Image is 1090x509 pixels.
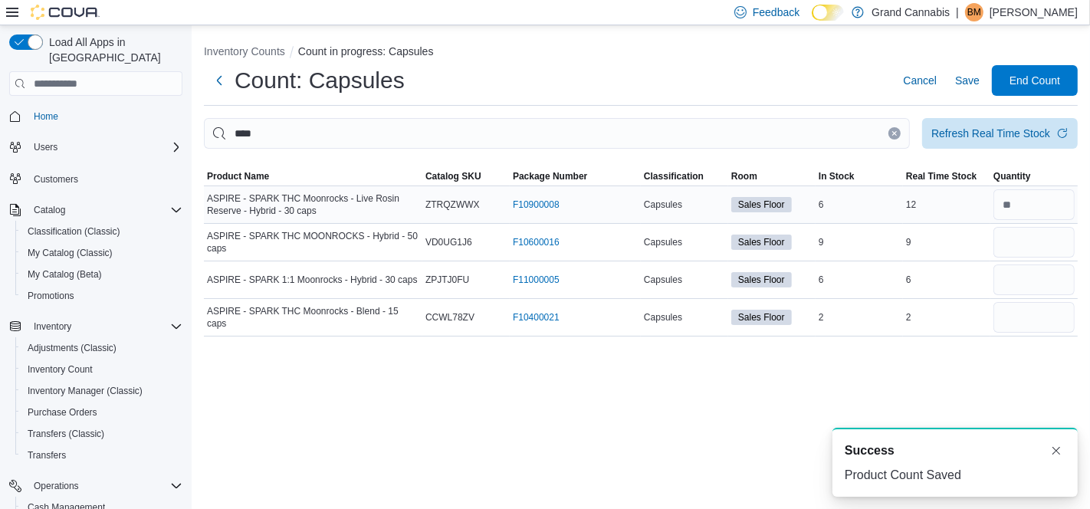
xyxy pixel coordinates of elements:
[28,363,93,376] span: Inventory Count
[204,65,235,96] button: Next
[34,320,71,333] span: Inventory
[204,44,1078,62] nav: An example of EuiBreadcrumbs
[15,285,189,307] button: Promotions
[993,170,1031,182] span: Quantity
[28,428,104,440] span: Transfers (Classic)
[816,195,903,214] div: 6
[21,265,108,284] a: My Catalog (Beta)
[28,138,64,156] button: Users
[21,265,182,284] span: My Catalog (Beta)
[34,141,57,153] span: Users
[992,65,1078,96] button: End Count
[21,403,103,422] a: Purchase Orders
[204,118,910,149] input: This is a search bar. After typing your query, hit enter to filter the results lower in the page.
[28,317,182,336] span: Inventory
[425,236,472,248] span: VD0UG1J6
[28,138,182,156] span: Users
[3,105,189,127] button: Home
[513,170,587,182] span: Package Number
[731,197,792,212] span: Sales Floor
[21,244,119,262] a: My Catalog (Classic)
[235,65,405,96] h1: Count: Capsules
[1047,442,1065,460] button: Dismiss toast
[990,3,1078,21] p: [PERSON_NAME]
[644,236,682,248] span: Capsules
[207,305,419,330] span: ASPIRE - SPARK THC Moonrocks - Blend - 15 caps
[3,136,189,158] button: Users
[28,225,120,238] span: Classification (Classic)
[28,107,64,126] a: Home
[28,406,97,419] span: Purchase Orders
[21,287,80,305] a: Promotions
[15,337,189,359] button: Adjustments (Classic)
[967,3,981,21] span: BM
[34,480,79,492] span: Operations
[422,167,510,186] button: Catalog SKU
[816,271,903,289] div: 6
[513,236,560,248] a: F10600016
[15,423,189,445] button: Transfers (Classic)
[872,3,950,21] p: Grand Cannabis
[816,233,903,251] div: 9
[738,310,785,324] span: Sales Floor
[990,167,1078,186] button: Quantity
[28,201,182,219] span: Catalog
[43,34,182,65] span: Load All Apps in [GEOGRAPHIC_DATA]
[21,403,182,422] span: Purchase Orders
[31,5,100,20] img: Cova
[753,5,799,20] span: Feedback
[738,198,785,212] span: Sales Floor
[21,425,182,443] span: Transfers (Classic)
[21,446,182,465] span: Transfers
[738,273,785,287] span: Sales Floor
[28,170,84,189] a: Customers
[28,317,77,336] button: Inventory
[738,235,785,249] span: Sales Floor
[28,268,102,281] span: My Catalog (Beta)
[204,45,285,57] button: Inventory Counts
[812,5,844,21] input: Dark Mode
[510,167,641,186] button: Package Number
[644,199,682,211] span: Capsules
[21,222,182,241] span: Classification (Classic)
[34,173,78,186] span: Customers
[641,167,728,186] button: Classification
[731,310,792,325] span: Sales Floor
[28,290,74,302] span: Promotions
[28,247,113,259] span: My Catalog (Classic)
[513,274,560,286] a: F11000005
[845,442,895,460] span: Success
[21,339,182,357] span: Adjustments (Classic)
[903,271,990,289] div: 6
[949,65,986,96] button: Save
[644,311,682,323] span: Capsules
[15,380,189,402] button: Inventory Manager (Classic)
[731,272,792,287] span: Sales Floor
[922,118,1078,149] button: Refresh Real Time Stock
[34,110,58,123] span: Home
[28,449,66,461] span: Transfers
[21,425,110,443] a: Transfers (Classic)
[965,3,983,21] div: Britteny Mousseau
[207,192,419,217] span: ASPIRE - SPARK THC Moonrocks - Live Rosin Reserve - Hybrid - 30 caps
[425,274,469,286] span: ZPJTJ0FU
[931,126,1050,141] div: Refresh Real Time Stock
[903,195,990,214] div: 12
[21,244,182,262] span: My Catalog (Classic)
[816,308,903,327] div: 2
[903,308,990,327] div: 2
[3,475,189,497] button: Operations
[15,402,189,423] button: Purchase Orders
[897,65,943,96] button: Cancel
[28,201,71,219] button: Catalog
[513,311,560,323] a: F10400021
[21,360,182,379] span: Inventory Count
[21,382,149,400] a: Inventory Manager (Classic)
[15,242,189,264] button: My Catalog (Classic)
[15,445,189,466] button: Transfers
[3,167,189,189] button: Customers
[15,264,189,285] button: My Catalog (Beta)
[21,382,182,400] span: Inventory Manager (Classic)
[425,199,480,211] span: ZTRQZWWX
